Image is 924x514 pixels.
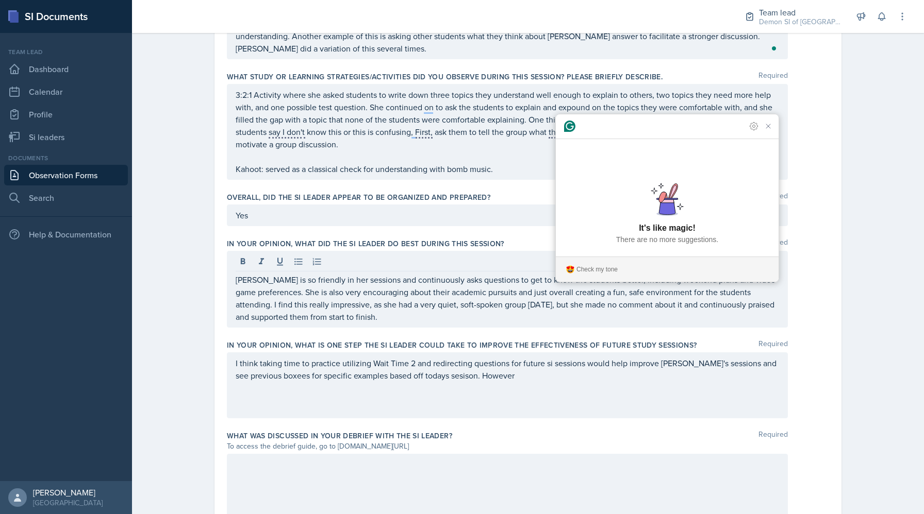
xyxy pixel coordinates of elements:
a: Dashboard [4,59,128,79]
a: Calendar [4,81,128,102]
a: Observation Forms [4,165,128,185]
p: Kahoot: served as a classical check for understanding with bomb music. [236,163,779,175]
div: Demon SI of [GEOGRAPHIC_DATA] / Fall 2025 [759,16,841,27]
div: Help & Documentation [4,224,128,245]
div: To enrich screen reader interactions, please activate Accessibility in Grammarly extension settings [236,89,779,175]
div: [PERSON_NAME] [33,487,103,498]
p: I think taking time to practice utilizing Wait Time 2 and redirecting questions for future si ses... [236,357,779,382]
p: Yes [236,209,779,221]
div: Team lead [4,47,128,57]
a: Profile [4,104,128,125]
span: Required [758,431,788,441]
div: To access the debrief guide, go to [DOMAIN_NAME][URL] [227,441,788,452]
label: What was discussed in your debrief with the SI Leader? [227,431,452,441]
div: Team lead [759,6,841,19]
div: [GEOGRAPHIC_DATA] [33,498,103,508]
label: Overall, did the SI Leader appear to be organized and prepared? [227,192,490,202]
a: Si leaders [4,127,128,147]
label: In your opinion, what did the SI Leader do BEST during this session? [227,238,504,249]
div: To enrich screen reader interactions, please activate Accessibility in Grammarly extension settings [236,273,779,323]
p: [PERSON_NAME] is so friendly in her sessions and continuously asks questions to get to know the s... [236,273,779,323]
div: Documents [4,153,128,163]
p: 3:2:1 Activity where she asked students to write down three topics they understand well enough to... [236,89,779,150]
a: Search [4,187,128,208]
label: In your opinion, what is ONE step the SI Leader could take to improve the effectiveness of future... [227,340,697,350]
label: What study or learning strategies/activities did you observe during this session? Please briefly ... [227,72,663,82]
span: Required [758,340,788,350]
span: Required [758,72,788,82]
